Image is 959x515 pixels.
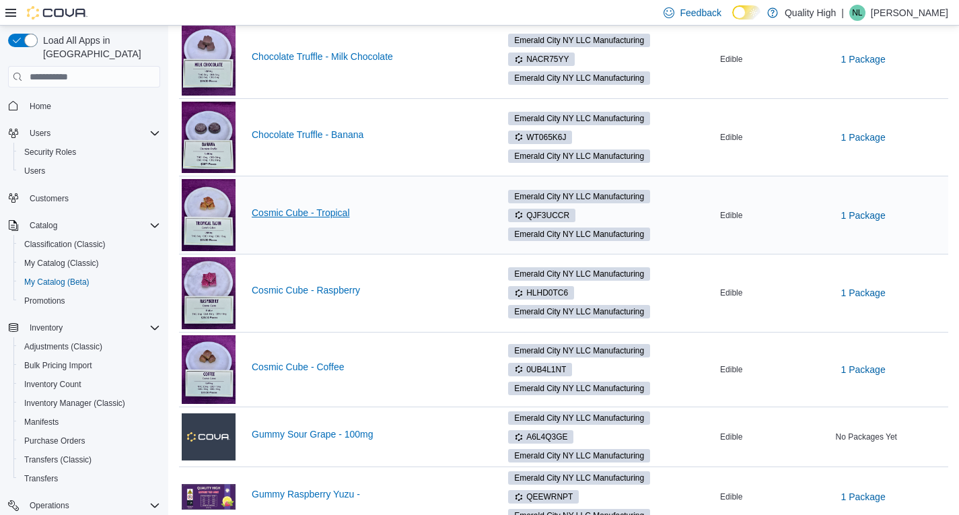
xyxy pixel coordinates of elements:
span: Users [30,128,50,139]
button: Inventory [24,320,68,336]
span: Load All Apps in [GEOGRAPHIC_DATA] [38,34,160,61]
a: Cosmic Cube - Tropical [252,207,484,218]
span: Transfers [19,471,160,487]
span: Emerald City NY LLC Manufacturing [508,382,650,395]
span: Emerald City NY LLC Manufacturing [508,471,650,485]
span: 1 Package [841,209,886,222]
span: Classification (Classic) [24,239,106,250]
span: Users [24,166,45,176]
button: 1 Package [836,46,891,73]
span: Emerald City NY LLC Manufacturing [508,449,650,462]
span: Customers [24,190,160,207]
button: Inventory Manager (Classic) [13,394,166,413]
span: Catalog [24,217,160,234]
span: My Catalog (Beta) [19,274,160,290]
a: My Catalog (Classic) [19,255,104,271]
span: Inventory Count [24,379,81,390]
img: Chocolate Truffle - Banana [182,102,236,174]
a: Inventory Manager (Classic) [19,395,131,411]
span: Adjustments (Classic) [19,339,160,355]
a: Customers [24,191,74,207]
span: 1 Package [841,53,886,66]
a: Manifests [19,414,64,430]
span: QEEWRNPT [508,490,579,504]
div: Edible [717,429,832,445]
a: Adjustments (Classic) [19,339,108,355]
span: Operations [30,500,69,511]
span: NACR75YY [514,53,569,65]
span: Emerald City NY LLC Manufacturing [514,112,644,125]
p: [PERSON_NAME] [871,5,948,21]
img: Chocolate Truffle - Milk Chocolate [182,24,236,96]
span: Bulk Pricing Import [19,357,160,374]
span: Emerald City NY LLC Manufacturing [508,228,650,241]
span: Emerald City NY LLC Manufacturing [514,150,644,162]
a: Home [24,98,57,114]
button: 1 Package [836,202,891,229]
img: Cosmic Cube - Coffee [182,335,236,405]
span: Inventory Manager (Classic) [24,398,125,409]
button: Inventory Count [13,375,166,394]
div: Nate Lyons [849,5,865,21]
img: Gummy Sour Grape - 100mg [182,413,236,460]
span: Emerald City NY LLC Manufacturing [514,34,644,46]
div: Edible [717,489,832,505]
span: 1 Package [841,490,886,504]
a: Chocolate Truffle - Banana [252,129,484,140]
div: Edible [717,207,832,224]
span: Security Roles [19,144,160,160]
button: Security Roles [13,143,166,162]
span: 1 Package [841,131,886,144]
a: Cosmic Cube - Coffee [252,362,484,372]
img: Cosmic Cube - Raspberry [182,257,236,329]
a: Classification (Classic) [19,236,111,252]
a: Gummy Raspberry Yuzu - [252,489,484,500]
span: Customers [30,193,69,204]
button: Users [3,124,166,143]
a: Transfers [19,471,63,487]
a: Transfers (Classic) [19,452,97,468]
span: A6L4Q3GE [514,431,567,443]
button: My Catalog (Classic) [13,254,166,273]
span: 1 Package [841,286,886,300]
button: 1 Package [836,279,891,306]
span: Purchase Orders [19,433,160,449]
a: Purchase Orders [19,433,91,449]
span: Adjustments (Classic) [24,341,102,352]
div: Edible [717,51,832,67]
span: Inventory Manager (Classic) [19,395,160,411]
span: Operations [24,497,160,514]
button: Customers [3,188,166,208]
div: Edible [717,362,832,378]
span: QEEWRNPT [514,491,573,503]
div: Edible [717,129,832,145]
span: Users [19,163,160,179]
span: 0UB4L1NT [514,364,566,376]
button: Users [13,162,166,180]
span: Emerald City NY LLC Manufacturing [514,450,644,462]
p: | [841,5,844,21]
span: Classification (Classic) [19,236,160,252]
span: 0UB4L1NT [508,363,572,376]
span: Emerald City NY LLC Manufacturing [508,305,650,318]
span: Emerald City NY LLC Manufacturing [508,411,650,425]
span: Emerald City NY LLC Manufacturing [514,382,644,394]
button: Catalog [3,216,166,235]
a: Cosmic Cube - Raspberry [252,285,484,296]
a: Users [19,163,50,179]
span: Transfers [24,473,58,484]
span: Emerald City NY LLC Manufacturing [514,472,644,484]
a: Security Roles [19,144,81,160]
img: Cosmic Cube - Tropical [182,179,236,251]
span: Manifests [19,414,160,430]
span: HLHD0TC6 [508,286,574,300]
span: A6L4Q3GE [508,430,573,444]
span: Inventory [24,320,160,336]
span: My Catalog (Classic) [19,255,160,271]
span: Emerald City NY LLC Manufacturing [508,267,650,281]
span: Emerald City NY LLC Manufacturing [514,268,644,280]
span: Emerald City NY LLC Manufacturing [514,72,644,84]
p: Quality High [785,5,836,21]
button: 1 Package [836,124,891,151]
